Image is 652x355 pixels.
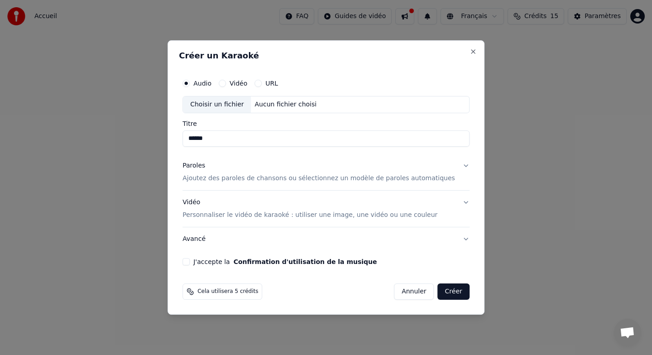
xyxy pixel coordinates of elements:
button: VidéoPersonnaliser le vidéo de karaoké : utiliser une image, une vidéo ou une couleur [182,191,470,227]
label: Vidéo [230,80,247,86]
button: ParolesAjoutez des paroles de chansons ou sélectionnez un modèle de paroles automatiques [182,154,470,190]
button: Avancé [182,227,470,251]
button: Annuler [394,283,434,300]
div: Aucun fichier choisi [251,100,321,109]
label: Titre [182,120,470,127]
label: Audio [193,80,211,86]
button: Créer [438,283,470,300]
div: Vidéo [182,198,437,220]
div: Paroles [182,161,205,170]
p: Ajoutez des paroles de chansons ou sélectionnez un modèle de paroles automatiques [182,174,455,183]
div: Choisir un fichier [183,96,251,113]
button: J'accepte la [234,259,377,265]
h2: Créer un Karaoké [179,52,473,60]
label: URL [265,80,278,86]
span: Cela utilisera 5 crédits [197,288,258,295]
label: J'accepte la [193,259,377,265]
p: Personnaliser le vidéo de karaoké : utiliser une image, une vidéo ou une couleur [182,211,437,220]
